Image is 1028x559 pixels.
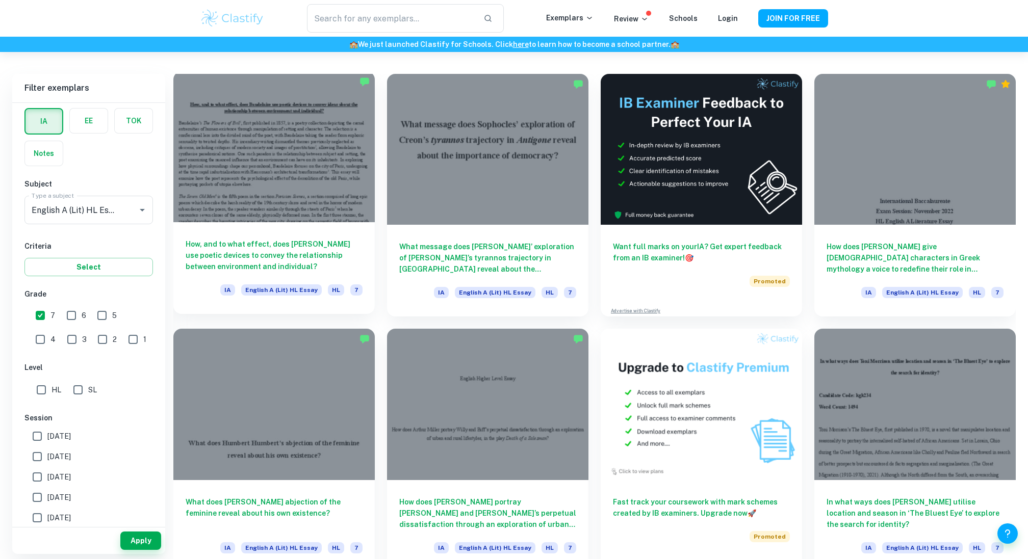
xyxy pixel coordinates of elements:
span: 7 [991,287,1004,298]
a: Schools [669,14,698,22]
span: 7 [50,310,55,321]
img: Clastify logo [200,8,265,29]
span: 5 [112,310,117,321]
img: Marked [359,334,370,344]
span: HL [969,542,985,553]
span: IA [861,542,876,553]
span: 6 [82,310,86,321]
span: [DATE] [47,492,71,503]
h6: Want full marks on your IA ? Get expert feedback from an IB examiner! [613,241,790,263]
span: 7 [350,284,363,296]
span: HL [328,542,344,553]
span: HL [542,287,558,298]
h6: Grade [24,288,153,300]
span: IA [434,542,449,553]
span: [DATE] [47,512,71,523]
span: IA [220,284,235,296]
button: EE [70,109,108,133]
h6: How, and to what effect, does [PERSON_NAME] use poetic devices to convey the relationship between... [186,238,363,272]
img: Marked [986,79,996,89]
button: Open [135,203,149,217]
a: Login [718,14,738,22]
span: IA [861,287,876,298]
span: English A (Lit) HL Essay [241,542,322,553]
button: TOK [115,109,152,133]
button: IA [25,109,62,134]
span: 🏫 [349,40,358,48]
a: Advertise with Clastify [611,307,660,314]
h6: Subject [24,178,153,190]
span: English A (Lit) HL Essay [882,287,963,298]
span: 🏫 [671,40,679,48]
span: HL [542,542,558,553]
h6: Filter exemplars [12,74,165,102]
p: Review [614,13,649,24]
button: JOIN FOR FREE [758,9,828,28]
span: SL [88,384,97,395]
button: Notes [25,141,63,166]
span: HL [328,284,344,296]
span: 2 [113,334,117,345]
span: 7 [350,542,363,553]
span: [DATE] [47,431,71,442]
span: Promoted [750,531,790,542]
span: IA [434,287,449,298]
button: Select [24,258,153,276]
input: Search for any exemplars... [307,4,475,33]
h6: Session [24,412,153,423]
h6: In what ways does [PERSON_NAME] utilise location and season in ‘The Bluest Eye’ to explore the se... [827,496,1004,530]
p: Exemplars [546,12,594,23]
a: What message does [PERSON_NAME]’ exploration of [PERSON_NAME]’s tyrannos trajectory in [GEOGRAPHI... [387,74,588,316]
a: How, and to what effect, does [PERSON_NAME] use poetic devices to convey the relationship between... [173,74,375,316]
h6: Fast track your coursework with mark schemes created by IB examiners. Upgrade now [613,496,790,519]
span: HL [969,287,985,298]
span: 7 [564,542,576,553]
span: English A (Lit) HL Essay [455,542,535,553]
button: Apply [120,531,161,550]
button: Help and Feedback [997,523,1018,544]
span: 3 [82,334,87,345]
img: Thumbnail [601,329,802,480]
h6: What message does [PERSON_NAME]’ exploration of [PERSON_NAME]’s tyrannos trajectory in [GEOGRAPHI... [399,241,576,275]
span: 7 [991,542,1004,553]
span: English A (Lit) HL Essay [882,542,963,553]
img: Marked [573,79,583,89]
span: Promoted [750,276,790,287]
span: 7 [564,287,576,298]
a: How does [PERSON_NAME] give [DEMOGRAPHIC_DATA] characters in Greek mythology a voice to redefine ... [814,74,1016,316]
span: IA [220,542,235,553]
span: 🎯 [685,254,693,262]
h6: We just launched Clastify for Schools. Click to learn how to become a school partner. [2,39,1026,50]
span: [DATE] [47,471,71,483]
div: Premium [1000,79,1011,89]
span: 1 [143,334,146,345]
span: [DATE] [47,451,71,462]
label: Type a subject [32,191,74,200]
span: English A (Lit) HL Essay [455,287,535,298]
img: Thumbnail [601,74,802,225]
h6: Criteria [24,241,153,252]
span: 🚀 [748,509,756,517]
a: Want full marks on yourIA? Get expert feedback from an IB examiner!PromotedAdvertise with Clastify [601,74,802,316]
h6: How does [PERSON_NAME] portray [PERSON_NAME] and [PERSON_NAME]’s perpetual dissatisfaction throug... [399,496,576,530]
img: Marked [359,76,370,87]
h6: How does [PERSON_NAME] give [DEMOGRAPHIC_DATA] characters in Greek mythology a voice to redefine ... [827,241,1004,275]
h6: What does [PERSON_NAME] abjection of the feminine reveal about his own existence? [186,496,363,530]
img: Marked [573,334,583,344]
h6: Level [24,362,153,373]
span: 4 [50,334,56,345]
span: English A (Lit) HL Essay [241,284,322,296]
a: here [513,40,529,48]
span: HL [52,384,61,395]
